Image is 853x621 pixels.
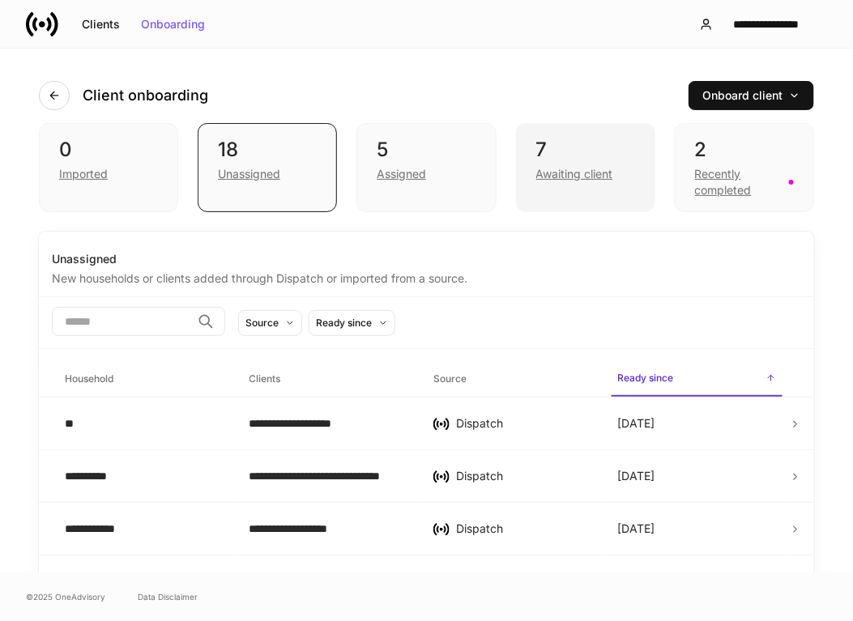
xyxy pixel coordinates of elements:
button: Ready since [309,310,395,336]
div: 0Imported [39,123,178,212]
p: [DATE] [618,415,655,432]
div: 5 [377,137,476,163]
div: New households or clients added through Dispatch or imported from a source. [52,267,801,287]
div: Onboard client [702,90,800,101]
div: Dispatch [456,521,592,537]
div: 7 [536,137,635,163]
div: Recently completed [695,166,779,198]
span: Ready since [612,362,783,397]
p: [DATE] [618,521,655,537]
div: 2Recently completed [675,123,814,212]
p: [DATE] [618,468,655,484]
div: Dispatch [456,415,592,432]
div: 5Assigned [356,123,496,212]
div: 0 [59,137,158,163]
div: Source [245,315,279,330]
div: Imported [59,166,108,182]
h6: Clients [250,371,281,386]
div: Unassigned [218,166,280,182]
a: Data Disclaimer [138,590,198,603]
div: 18 [218,137,317,163]
div: Awaiting client [536,166,613,182]
h6: Source [433,371,467,386]
div: Onboarding [141,19,205,30]
button: Onboarding [130,11,215,37]
h6: Household [65,371,113,386]
h6: Ready since [618,370,674,385]
div: Clients [82,19,120,30]
div: Unassigned [52,251,801,267]
button: Source [238,310,302,336]
button: Onboard client [689,81,814,110]
div: Dispatch [456,468,592,484]
h4: Client onboarding [83,86,208,105]
div: 7Awaiting client [516,123,655,212]
div: 2 [695,137,794,163]
span: © 2025 OneAdvisory [26,590,105,603]
span: Household [58,363,230,396]
div: 18Unassigned [198,123,337,212]
div: Ready since [316,315,372,330]
div: Assigned [377,166,426,182]
span: Clients [243,363,415,396]
span: Source [427,363,599,396]
button: Clients [71,11,130,37]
